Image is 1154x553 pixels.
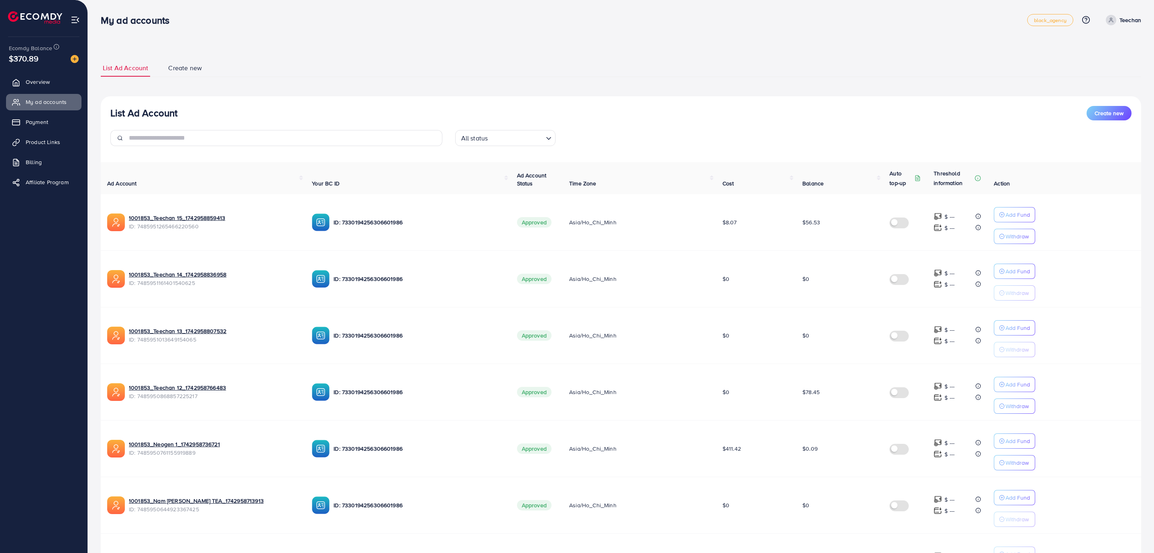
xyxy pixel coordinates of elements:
a: 1001853_Teechan 13_1742958807532 [129,327,299,335]
span: Approved [517,330,552,341]
p: $ --- [944,495,955,504]
img: top-up amount [934,325,942,334]
p: $ --- [944,325,955,335]
button: Create new [1087,106,1132,120]
span: Create new [1095,109,1123,117]
p: ID: 7330194256306601986 [334,387,504,397]
span: Your BC ID [312,179,340,187]
span: black_agency [1034,18,1066,23]
span: Approved [517,217,552,228]
span: Create new [168,63,202,73]
button: Withdraw [994,512,1035,527]
p: Withdraw [1005,345,1029,354]
p: $ --- [944,280,955,289]
img: ic-ba-acc.ded83a64.svg [312,270,330,288]
input: Search for option [490,131,542,144]
p: ID: 7330194256306601986 [334,331,504,340]
img: top-up amount [934,212,942,221]
span: $0.09 [802,445,818,453]
span: $56.53 [802,218,820,226]
span: Billing [26,158,42,166]
img: logo [8,11,62,24]
p: Threshold information [934,169,973,188]
span: ID: 7485950644923367425 [129,505,299,513]
p: Add Fund [1005,436,1030,446]
p: Withdraw [1005,458,1029,468]
span: Affiliate Program [26,178,69,186]
span: $0 [723,275,729,283]
p: $ --- [944,449,955,459]
img: top-up amount [934,280,942,289]
p: $ --- [944,393,955,403]
span: ID: 7485951161401540625 [129,279,299,287]
button: Add Fund [994,433,1035,449]
span: $0 [802,331,809,340]
p: ID: 7330194256306601986 [334,274,504,284]
span: My ad accounts [26,98,67,106]
img: top-up amount [934,224,942,232]
span: Ecomdy Balance [9,44,52,52]
img: image [71,55,79,63]
span: $370.89 [9,53,39,64]
img: ic-ba-acc.ded83a64.svg [312,383,330,401]
p: Add Fund [1005,493,1030,502]
span: Overview [26,78,50,86]
a: 1001853_Teechan 15_1742958859413 [129,214,299,222]
a: black_agency [1027,14,1073,26]
img: top-up amount [934,495,942,504]
button: Add Fund [994,490,1035,505]
span: Time Zone [569,179,596,187]
span: ID: 7485950761155919889 [129,449,299,457]
button: Add Fund [994,320,1035,335]
span: Asia/Ho_Chi_Minh [569,501,617,509]
div: Search for option [455,130,556,146]
img: ic-ba-acc.ded83a64.svg [312,440,330,457]
img: ic-ads-acc.e4c84228.svg [107,327,125,344]
span: Approved [517,500,552,510]
img: top-up amount [934,439,942,447]
img: top-up amount [934,506,942,515]
span: Product Links [26,138,60,146]
button: Withdraw [994,342,1035,357]
button: Add Fund [994,264,1035,279]
p: Auto top-up [889,169,913,188]
img: ic-ba-acc.ded83a64.svg [312,213,330,231]
span: $0 [723,331,729,340]
span: $0 [802,501,809,509]
img: ic-ba-acc.ded83a64.svg [312,496,330,514]
span: Ad Account Status [517,171,547,187]
img: ic-ads-acc.e4c84228.svg [107,383,125,401]
h3: List Ad Account [110,107,177,119]
img: ic-ba-acc.ded83a64.svg [312,327,330,344]
div: <span class='underline'>1001853_Teechan 12_1742958766483</span></br>7485950868857225217 [129,384,299,400]
p: Add Fund [1005,323,1030,333]
a: Affiliate Program [6,174,81,190]
img: top-up amount [934,393,942,402]
span: Cost [723,179,734,187]
button: Add Fund [994,377,1035,392]
span: $411.42 [723,445,741,453]
button: Withdraw [994,285,1035,301]
span: Asia/Ho_Chi_Minh [569,331,617,340]
span: Balance [802,179,824,187]
span: ID: 7485951265466220560 [129,222,299,230]
a: Billing [6,154,81,170]
p: ID: 7330194256306601986 [334,500,504,510]
p: $ --- [944,438,955,448]
span: Action [994,179,1010,187]
p: $ --- [944,223,955,233]
button: Withdraw [994,455,1035,470]
button: Withdraw [994,398,1035,414]
span: Asia/Ho_Chi_Minh [569,445,617,453]
p: $ --- [944,382,955,391]
span: $0 [723,388,729,396]
span: $78.45 [802,388,820,396]
p: Withdraw [1005,288,1029,298]
span: $8.07 [723,218,737,226]
p: Add Fund [1005,266,1030,276]
p: $ --- [944,506,955,516]
button: Add Fund [994,207,1035,222]
a: Product Links [6,134,81,150]
span: $0 [802,275,809,283]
